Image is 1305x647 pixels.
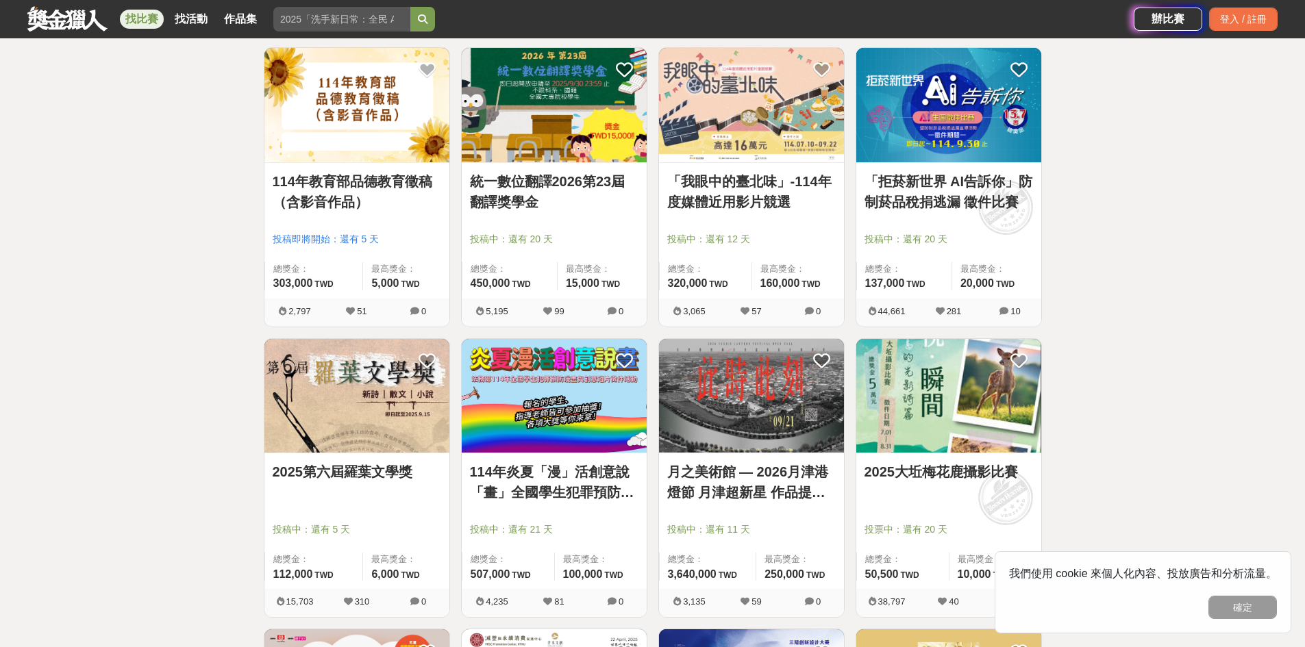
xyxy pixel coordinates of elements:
span: 最高獎金： [765,553,835,566]
span: 4,235 [486,596,508,607]
span: TWD [709,279,728,289]
span: 59 [751,596,761,607]
button: 確定 [1208,596,1277,619]
span: 3,065 [683,306,706,316]
img: Cover Image [659,48,844,162]
span: 507,000 [471,568,510,580]
span: 320,000 [668,277,708,289]
a: Cover Image [659,48,844,163]
span: 99 [554,306,564,316]
a: 114年炎夏「漫」活創意說「畫」全國學生犯罪預防漫畫與創意短片徵件 [470,461,638,503]
span: 投稿中：還有 11 天 [667,522,836,537]
span: 最高獎金： [371,262,440,276]
span: 50,500 [865,568,899,580]
span: 總獎金： [865,553,941,566]
span: 2,797 [288,306,311,316]
span: 100,000 [563,568,603,580]
a: 找比賽 [120,10,164,29]
span: 最高獎金： [958,553,1033,566]
span: 20,000 [960,277,994,289]
span: 51 [357,306,366,316]
span: 3,640,000 [668,568,717,580]
span: 總獎金： [471,262,549,276]
span: 6,000 [371,568,399,580]
span: 0 [619,596,623,607]
span: TWD [806,570,825,580]
a: 「拒菸新世界 AI告訴你」防制菸品稅捐逃漏 徵件比賽 [865,171,1033,212]
span: 0 [421,596,426,607]
span: 投稿中：還有 21 天 [470,522,638,537]
span: 15,000 [566,277,599,289]
span: 0 [816,306,821,316]
span: 10,000 [958,568,991,580]
span: 0 [816,596,821,607]
span: 5,000 [371,277,399,289]
span: 112,000 [273,568,313,580]
span: 450,000 [471,277,510,289]
span: TWD [401,279,419,289]
span: 81 [554,596,564,607]
span: 投稿中：還有 12 天 [667,232,836,246]
span: 最高獎金： [563,553,638,566]
img: Cover Image [659,339,844,453]
span: 5,195 [486,306,508,316]
span: TWD [719,570,737,580]
span: TWD [801,279,820,289]
span: 57 [751,306,761,316]
span: 38,797 [878,596,906,607]
img: Cover Image [264,339,449,453]
a: Cover Image [856,48,1041,163]
a: 2025大坵梅花鹿攝影比賽 [865,461,1033,482]
span: TWD [601,279,620,289]
span: TWD [401,570,419,580]
span: TWD [314,279,333,289]
span: 總獎金： [668,553,748,566]
span: 我們使用 cookie 來個人化內容、投放廣告和分析流量。 [1009,568,1277,579]
span: 281 [947,306,962,316]
span: 15,703 [286,596,314,607]
span: 總獎金： [668,262,743,276]
a: Cover Image [462,48,647,163]
span: 總獎金： [273,262,355,276]
span: TWD [314,570,333,580]
a: 辦比賽 [1134,8,1202,31]
div: 登入 / 註冊 [1209,8,1278,31]
span: 0 [421,306,426,316]
a: 「我眼中的臺北味」-114年度媒體近用影片競選 [667,171,836,212]
a: Cover Image [462,339,647,454]
a: 114年教育部品德教育徵稿（含影音作品） [273,171,441,212]
span: TWD [512,279,530,289]
a: 作品集 [219,10,262,29]
a: 2025第六屆羅葉文學獎 [273,461,441,482]
img: Cover Image [856,339,1041,453]
span: TWD [900,570,919,580]
span: 160,000 [760,277,800,289]
span: 投稿中：還有 20 天 [470,232,638,246]
span: 40 [949,596,958,607]
span: 3,135 [683,596,706,607]
span: 最高獎金： [566,262,638,276]
span: 最高獎金： [760,262,836,276]
span: TWD [906,279,925,289]
a: 找活動 [169,10,213,29]
a: Cover Image [264,339,449,454]
span: 310 [355,596,370,607]
span: 10 [1010,306,1020,316]
img: Cover Image [264,48,449,162]
span: 投稿中：還有 20 天 [865,232,1033,246]
span: 0 [619,306,623,316]
input: 2025「洗手新日常：全民 ALL IN」洗手歌全台徵選 [273,7,410,31]
a: 統一數位翻譯2026第23屆翻譯獎學金 [470,171,638,212]
span: 303,000 [273,277,313,289]
span: TWD [604,570,623,580]
span: 投稿即將開始：還有 5 天 [273,232,441,246]
a: 月之美術館 — 2026月津港燈節 月津超新星 作品提案徵選計畫 〈OPEN CALL〉 [667,461,836,503]
span: 投票中：還有 20 天 [865,522,1033,537]
a: Cover Image [264,48,449,163]
span: TWD [996,279,1015,289]
img: Cover Image [462,339,647,453]
span: 最高獎金： [960,262,1033,276]
span: 總獎金： [273,553,355,566]
img: Cover Image [856,48,1041,162]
